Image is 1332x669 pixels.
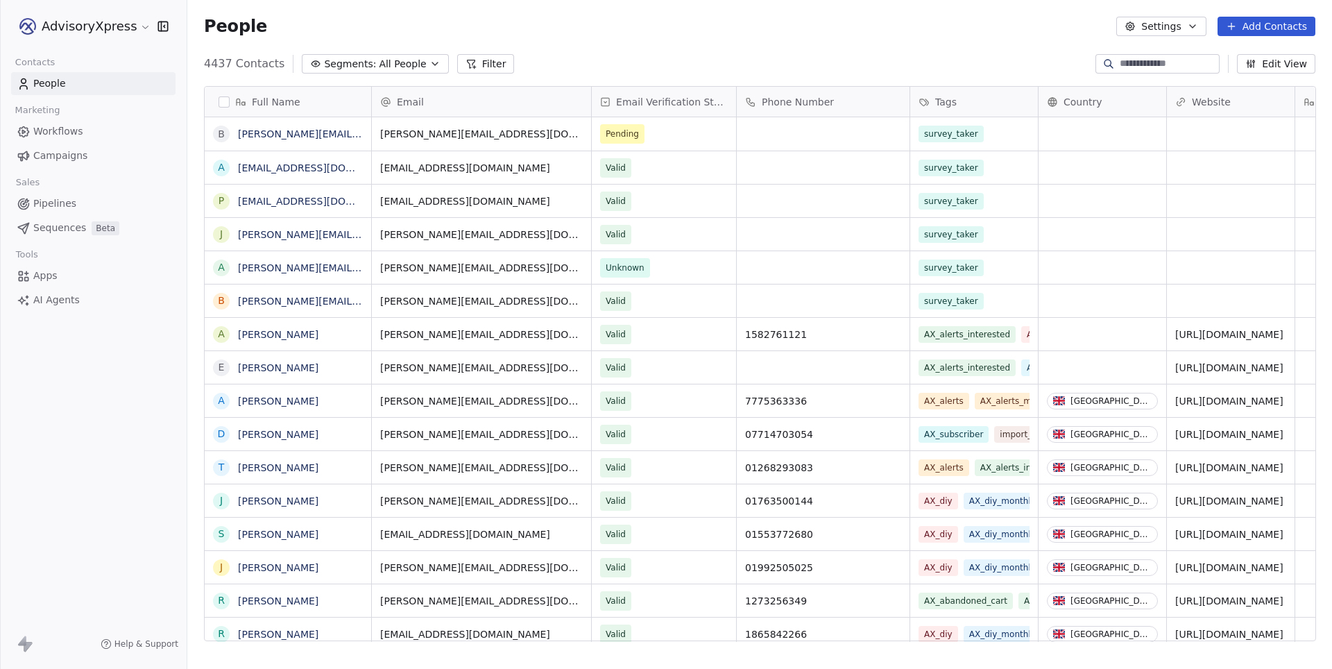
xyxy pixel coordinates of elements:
[238,329,318,340] a: [PERSON_NAME]
[745,594,901,608] span: 1273256349
[220,560,223,575] div: J
[220,493,223,508] div: J
[238,562,318,573] a: [PERSON_NAME]
[606,527,626,541] span: Valid
[19,18,36,35] img: AX_logo_device_1080.png
[606,294,626,308] span: Valid
[11,192,176,215] a: Pipelines
[238,162,408,173] a: [EMAIL_ADDRESS][DOMAIN_NAME]
[606,461,626,475] span: Valid
[745,427,901,441] span: 07714703054
[606,494,626,508] span: Valid
[1070,530,1152,539] div: [GEOGRAPHIC_DATA]
[219,360,225,375] div: E
[380,494,583,508] span: [PERSON_NAME][EMAIL_ADDRESS][DOMAIN_NAME]
[1070,563,1152,573] div: [GEOGRAPHIC_DATA]
[380,127,583,141] span: [PERSON_NAME][EMAIL_ADDRESS][DOMAIN_NAME]
[397,95,424,109] span: Email
[1175,562,1283,573] a: [URL][DOMAIN_NAME]
[1175,496,1283,507] a: [URL][DOMAIN_NAME]
[238,396,318,407] a: [PERSON_NAME]
[606,328,626,341] span: Valid
[1070,496,1152,506] div: [GEOGRAPHIC_DATA]
[1218,17,1315,36] button: Add Contacts
[1021,326,1091,343] span: AX_interested
[11,264,176,287] a: Apps
[380,594,583,608] span: [PERSON_NAME][EMAIL_ADDRESS][DOMAIN_NAME]
[33,149,87,163] span: Campaigns
[1167,87,1295,117] div: Website
[204,16,267,37] span: People
[9,100,66,121] span: Marketing
[220,227,223,242] div: j
[994,426,1089,443] span: import_K_20250513
[380,627,583,641] span: [EMAIL_ADDRESS][DOMAIN_NAME]
[964,526,1041,543] span: AX_diy_monthly
[919,326,1016,343] span: AX_alerts_interested
[219,460,225,475] div: T
[380,228,583,242] span: [PERSON_NAME][EMAIL_ADDRESS][DOMAIN_NAME]
[380,161,583,175] span: [EMAIL_ADDRESS][DOMAIN_NAME]
[218,393,225,408] div: A
[919,126,984,142] span: survey_taker
[238,462,318,473] a: [PERSON_NAME]
[964,559,1041,576] span: AX_diy_monthly
[737,87,910,117] div: Phone Number
[1175,396,1283,407] a: [URL][DOMAIN_NAME]
[218,427,225,441] div: D
[238,296,488,307] a: [PERSON_NAME][EMAIL_ADDRESS][DOMAIN_NAME]
[1237,54,1315,74] button: Edit View
[380,427,583,441] span: [PERSON_NAME][EMAIL_ADDRESS][DOMAIN_NAME]
[919,526,958,543] span: AX_diy
[380,328,583,341] span: [PERSON_NAME][EMAIL_ADDRESS][DOMAIN_NAME]
[1175,329,1283,340] a: [URL][DOMAIN_NAME]
[218,627,225,641] div: R
[218,327,225,341] div: A
[1175,429,1283,440] a: [URL][DOMAIN_NAME]
[380,394,583,408] span: [PERSON_NAME][EMAIL_ADDRESS][DOMAIN_NAME]
[252,95,300,109] span: Full Name
[218,260,225,275] div: a
[935,95,957,109] span: Tags
[1192,95,1231,109] span: Website
[238,262,488,273] a: [PERSON_NAME][EMAIL_ADDRESS][DOMAIN_NAME]
[616,95,728,109] span: Email Verification Status
[11,72,176,95] a: People
[745,494,901,508] span: 01763500144
[238,595,318,607] a: [PERSON_NAME]
[1175,462,1283,473] a: [URL][DOMAIN_NAME]
[33,293,80,307] span: AI Agents
[919,359,1016,376] span: AX_alerts_interested
[238,362,318,373] a: [PERSON_NAME]
[33,124,83,139] span: Workflows
[745,461,901,475] span: 01268293083
[1070,430,1152,439] div: [GEOGRAPHIC_DATA]
[238,128,488,139] a: [PERSON_NAME][EMAIL_ADDRESS][DOMAIN_NAME]
[204,56,284,72] span: 4437 Contacts
[380,361,583,375] span: [PERSON_NAME][EMAIL_ADDRESS][DOMAIN_NAME]
[1116,17,1206,36] button: Settings
[101,638,178,650] a: Help & Support
[606,594,626,608] span: Valid
[919,626,958,643] span: AX_diy
[919,260,984,276] span: survey_taker
[762,95,834,109] span: Phone Number
[606,427,626,441] span: Valid
[919,393,969,409] span: AX_alerts
[238,529,318,540] a: [PERSON_NAME]
[11,289,176,312] a: AI Agents
[606,127,639,141] span: Pending
[964,626,1041,643] span: AX_diy_monthly
[238,429,318,440] a: [PERSON_NAME]
[606,194,626,208] span: Valid
[9,52,61,73] span: Contacts
[218,127,225,142] div: b
[380,294,583,308] span: [PERSON_NAME][EMAIL_ADDRESS][DOMAIN_NAME]
[33,196,76,211] span: Pipelines
[1070,396,1152,406] div: [GEOGRAPHIC_DATA]
[1175,629,1283,640] a: [URL][DOMAIN_NAME]
[919,160,984,176] span: survey_taker
[1070,629,1152,639] div: [GEOGRAPHIC_DATA]
[606,361,626,375] span: Valid
[205,87,371,117] div: Full Name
